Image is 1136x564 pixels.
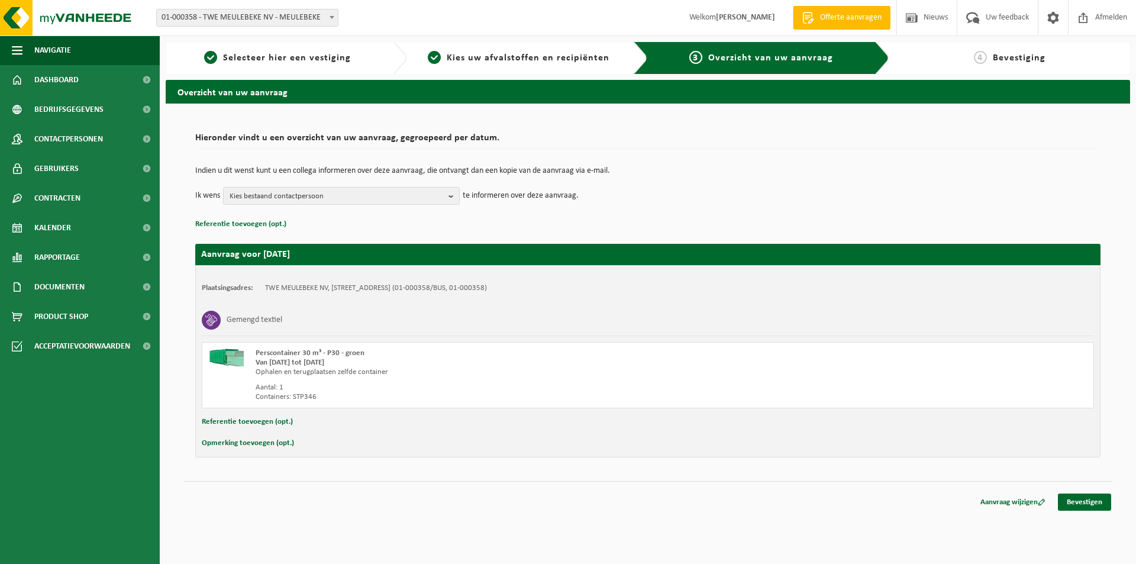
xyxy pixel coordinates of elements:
[256,383,695,392] div: Aantal: 1
[974,51,987,64] span: 4
[256,359,324,366] strong: Van [DATE] tot [DATE]
[256,392,695,402] div: Containers: STP346
[34,183,80,213] span: Contracten
[34,124,103,154] span: Contactpersonen
[256,368,695,377] div: Ophalen en terugplaatsen zelfde container
[256,349,364,357] span: Perscontainer 30 m³ - P30 - groen
[1058,494,1111,511] a: Bevestigen
[689,51,702,64] span: 3
[265,283,487,293] td: TWE MEULEBEKE NV, [STREET_ADDRESS] (01-000358/BUS, 01-000358)
[166,80,1130,103] h2: Overzicht van uw aanvraag
[428,51,441,64] span: 2
[195,187,220,205] p: Ik wens
[223,53,351,63] span: Selecteer hier een vestiging
[208,349,244,366] img: HK-XP-30-GN-00.png
[34,154,79,183] span: Gebruikers
[195,167,1100,175] p: Indien u dit wenst kunt u een collega informeren over deze aanvraag, die ontvangt dan een kopie v...
[793,6,890,30] a: Offerte aanvragen
[972,494,1054,511] a: Aanvraag wijzigen
[204,51,217,64] span: 1
[195,217,286,232] button: Referentie toevoegen (opt.)
[817,12,885,24] span: Offerte aanvragen
[201,250,290,259] strong: Aanvraag voor [DATE]
[993,53,1045,63] span: Bevestiging
[34,272,85,302] span: Documenten
[195,133,1100,149] h2: Hieronder vindt u een overzicht van uw aanvraag, gegroepeerd per datum.
[202,414,293,430] button: Referentie toevoegen (opt.)
[34,331,130,361] span: Acceptatievoorwaarden
[463,187,579,205] p: te informeren over deze aanvraag.
[223,187,460,205] button: Kies bestaand contactpersoon
[34,65,79,95] span: Dashboard
[230,188,444,205] span: Kies bestaand contactpersoon
[716,13,775,22] strong: [PERSON_NAME]
[34,95,104,124] span: Bedrijfsgegevens
[708,53,833,63] span: Overzicht van uw aanvraag
[34,36,71,65] span: Navigatie
[156,9,338,27] span: 01-000358 - TWE MEULEBEKE NV - MEULEBEKE
[157,9,338,26] span: 01-000358 - TWE MEULEBEKE NV - MEULEBEKE
[34,243,80,272] span: Rapportage
[447,53,609,63] span: Kies uw afvalstoffen en recipiënten
[413,51,625,65] a: 2Kies uw afvalstoffen en recipiënten
[34,213,71,243] span: Kalender
[172,51,383,65] a: 1Selecteer hier een vestiging
[34,302,88,331] span: Product Shop
[227,311,282,330] h3: Gemengd textiel
[202,436,294,451] button: Opmerking toevoegen (opt.)
[202,284,253,292] strong: Plaatsingsadres:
